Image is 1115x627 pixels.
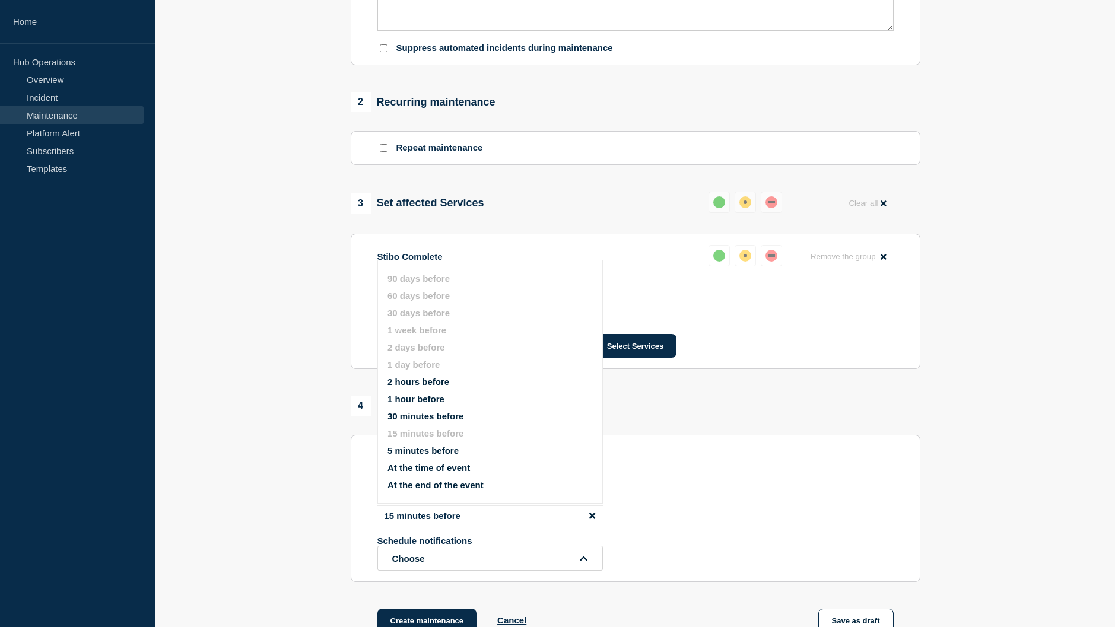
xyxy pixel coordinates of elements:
button: At the time of event [387,463,470,473]
div: Recurring maintenance [351,92,495,112]
p: Repeat maintenance [396,142,483,154]
button: 30 days before [387,308,450,318]
p: Suppress automated incidents during maintenance [396,43,613,54]
button: Select Services [594,334,676,358]
button: 2 days before [387,342,445,352]
div: Notifications [351,396,441,416]
input: Suppress automated incidents during maintenance [380,44,387,52]
span: Remove the group [811,252,876,261]
button: At the end of the event [387,480,484,490]
button: 90 days before [387,273,450,284]
button: 30 minutes before [387,411,463,421]
div: down [765,250,777,262]
button: 5 minutes before [387,445,459,456]
button: 1 hour before [387,394,444,404]
div: up [713,196,725,208]
button: open dropdown [377,546,603,571]
button: 1 day before [387,359,440,370]
span: 4 [351,396,371,416]
button: up [709,245,730,266]
button: disable notification 15 minutes before [589,511,595,521]
p: Stibo Complete [377,252,443,262]
button: affected [735,245,756,266]
input: Repeat maintenance [380,144,387,152]
button: 60 days before [387,291,450,301]
div: down [765,196,777,208]
button: 2 hours before [387,377,449,387]
button: Cancel [497,615,526,625]
button: up [709,192,730,213]
li: 15 minutes before [377,506,603,526]
p: Schedule notifications [377,536,567,546]
button: Clear all [841,192,893,215]
button: Remove the group [803,245,894,268]
button: affected [735,192,756,213]
span: 2 [351,92,371,112]
div: affected [739,250,751,262]
button: down [761,192,782,213]
div: affected [739,196,751,208]
button: 1 week before [387,325,446,335]
div: up [713,250,725,262]
button: 15 minutes before [387,428,463,438]
span: 3 [351,193,371,214]
div: Set affected Services [351,193,484,214]
button: down [761,245,782,266]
